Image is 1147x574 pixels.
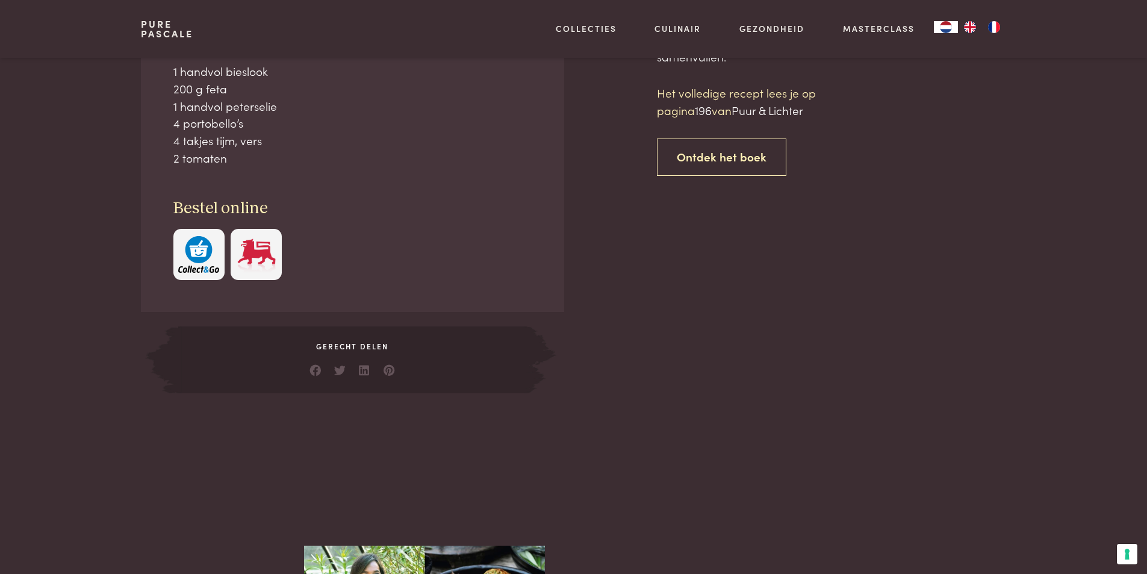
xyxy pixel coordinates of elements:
[173,98,532,115] div: 1 handvol peterselie
[958,21,1006,33] ul: Language list
[1117,544,1137,564] button: Uw voorkeuren voor toestemming voor trackingtechnologieën
[934,21,958,33] div: Language
[178,236,219,273] img: c308188babc36a3a401bcb5cb7e020f4d5ab42f7cacd8327e500463a43eeb86c.svg
[141,19,193,39] a: PurePascale
[982,21,1006,33] a: FR
[958,21,982,33] a: EN
[843,22,915,35] a: Masterclass
[173,63,532,80] div: 1 handvol bieslook
[934,21,1006,33] aside: Language selected: Nederlands
[178,341,526,352] span: Gerecht delen
[556,22,617,35] a: Collecties
[236,236,277,273] img: Delhaize
[173,80,532,98] div: 200 g feta
[654,22,701,35] a: Culinair
[657,84,862,119] p: Het volledige recept lees je op pagina van
[695,102,712,118] span: 196
[657,139,786,176] a: Ontdek het boek
[934,21,958,33] a: NL
[732,102,803,118] span: Puur & Lichter
[173,198,532,219] h3: Bestel online
[739,22,804,35] a: Gezondheid
[173,132,532,149] div: 4 takjes tijm, vers
[173,149,532,167] div: 2 tomaten
[173,114,532,132] div: 4 portobello’s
